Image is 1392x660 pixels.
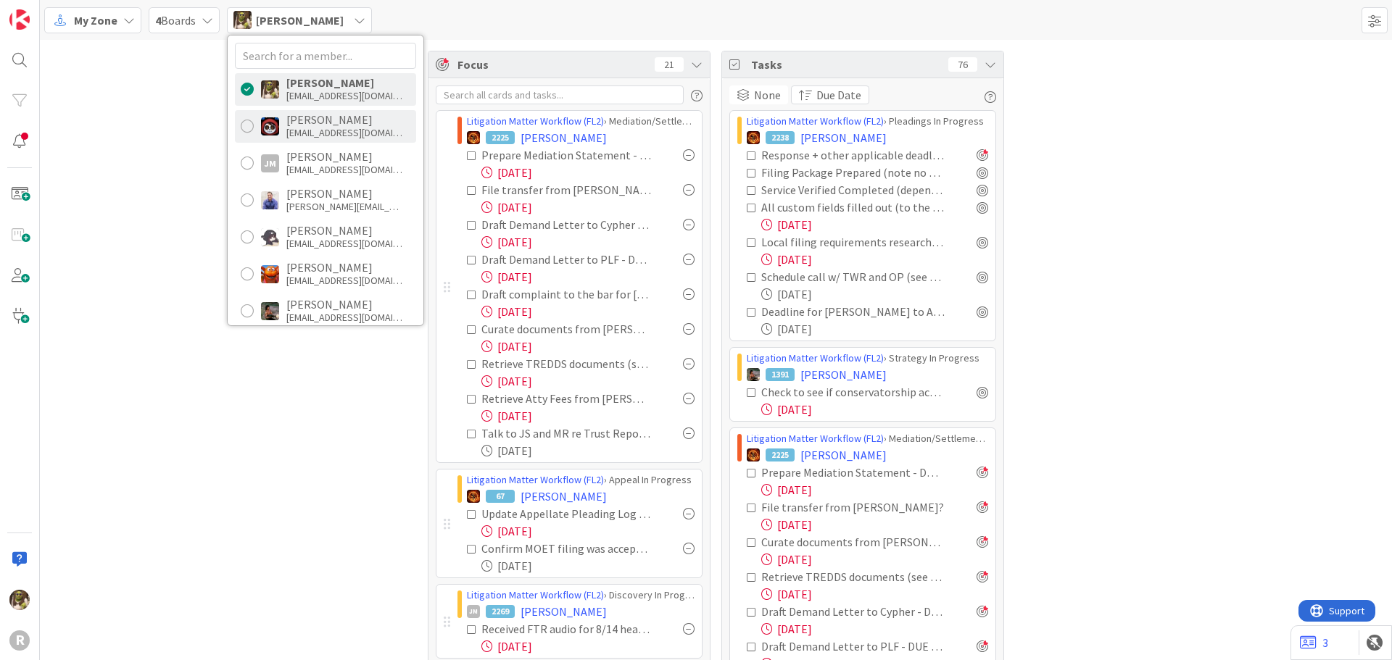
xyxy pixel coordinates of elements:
span: My Zone [74,12,117,29]
span: Due Date [816,86,861,104]
span: [PERSON_NAME] [800,129,887,146]
div: [DATE] [761,516,988,533]
div: [PERSON_NAME] [286,113,402,126]
img: DG [261,80,279,99]
div: [DATE] [481,557,695,575]
div: Retrieve Atty Fees from [PERSON_NAME] and [PERSON_NAME] [481,390,651,407]
div: [PERSON_NAME][EMAIL_ADDRESS][DOMAIN_NAME] [286,200,402,213]
div: › Appeal In Progress [467,472,695,488]
div: [DATE] [761,251,988,268]
div: File transfer from [PERSON_NAME]? [481,181,651,199]
div: [PERSON_NAME] [286,76,402,89]
a: Litigation Matter Workflow (FL2) [747,432,884,445]
div: Response + other applicable deadlines calendared [761,146,945,164]
div: [EMAIL_ADDRESS][DOMAIN_NAME] [286,163,402,176]
div: › Discovery In Progress [467,588,695,603]
div: [DATE] [481,338,695,355]
div: [DATE] [481,268,695,285]
div: [PERSON_NAME] [286,224,402,237]
div: Prepare Mediation Statement - DUE [DATE] [761,464,945,481]
div: Local filing requirements researched from County SLR + Noted in applicable places [761,233,945,251]
div: [DATE] [761,320,988,338]
div: Schedule call w/ TWR and OP (see 8/25 email) [761,268,945,285]
span: Support [30,2,66,20]
div: › Mediation/Settlement Queue [747,431,988,446]
div: 1391 [766,368,795,381]
div: 76 [948,57,977,72]
div: › Strategy In Progress [747,351,988,366]
img: MW [747,368,760,381]
div: [DATE] [761,401,988,418]
span: [PERSON_NAME] [800,366,887,383]
div: [EMAIL_ADDRESS][DOMAIN_NAME] [286,89,402,102]
div: [DATE] [761,620,988,638]
a: Litigation Matter Workflow (FL2) [747,114,884,128]
a: 3 [1300,634,1328,651]
div: [EMAIL_ADDRESS][DOMAIN_NAME] [286,237,402,250]
div: 2269 [486,605,515,618]
div: Deadline for [PERSON_NAME] to Answer Complaint : [DATE] [761,303,945,320]
div: 67 [486,490,515,503]
div: Service Verified Completed (depends on service method) [761,181,945,199]
div: Retrieve TREDDS documents (see 8/23 email) [481,355,651,372]
div: [PERSON_NAME] [286,261,402,274]
div: Confirm MOET filing was accepted [481,540,651,557]
a: Litigation Matter Workflow (FL2) [467,588,604,601]
div: [DATE] [481,522,695,540]
img: KN [261,228,279,246]
div: [DATE] [761,551,988,568]
div: [EMAIL_ADDRESS][DOMAIN_NAME] [286,311,402,324]
button: Due Date [791,85,869,104]
div: [DATE] [761,481,988,498]
input: Search all cards and tasks... [436,85,684,104]
span: None [754,86,781,104]
span: [PERSON_NAME] [521,603,607,620]
div: All custom fields filled out (to the greatest extent possible) [761,199,945,216]
img: DG [233,11,252,29]
b: 4 [155,13,161,28]
div: [DATE] [481,199,695,216]
div: R [9,630,30,651]
span: Tasks [751,56,941,73]
span: [PERSON_NAME] [256,12,344,29]
img: Visit kanbanzone.com [9,9,30,30]
input: Search for a member... [235,43,416,69]
img: TR [467,490,480,503]
div: [PERSON_NAME] [286,298,402,311]
div: [EMAIL_ADDRESS][DOMAIN_NAME] [286,274,402,287]
img: JS [261,117,279,135]
span: Focus [457,56,643,73]
img: KA [261,265,279,283]
div: [DATE] [481,303,695,320]
div: 2225 [766,448,795,461]
img: TR [747,131,760,144]
div: Update Appellate Pleading Log and Calendar the Deadline [481,505,651,522]
img: TR [467,131,480,144]
div: [PERSON_NAME] [286,187,402,200]
div: › Mediation/Settlement Queue [467,114,695,129]
div: 21 [655,57,684,72]
div: 2238 [766,131,795,144]
span: [PERSON_NAME] [521,488,607,505]
div: Curate documents from [PERSON_NAME] into file [761,533,945,551]
div: [DATE] [481,233,695,251]
span: Boards [155,12,196,29]
div: [DATE] [761,216,988,233]
span: [PERSON_NAME] [800,446,887,464]
div: [DATE] [481,638,695,655]
div: Talk to JS and MR re Trust Report Once Accounting is received [481,425,651,442]
div: JM [467,605,480,618]
div: Filing Package Prepared (note no of copies, cover sheet, etc.) + Filing Fee Noted [761,164,945,181]
a: Litigation Matter Workflow (FL2) [747,351,884,364]
div: Prepare Mediation Statement - DUE [DATE] [481,146,651,164]
div: [DATE] [761,285,988,303]
div: [DATE] [481,442,695,459]
div: [DATE] [761,585,988,603]
img: JG [261,191,279,209]
div: Retrieve TREDDS documents (see 8/23 email) [761,568,945,585]
div: [DATE] [481,164,695,181]
div: Draft complaint to the bar for [PERSON_NAME] - DUE [DATE] [481,285,651,303]
div: Received FTR audio for 8/14 hearing? [481,620,651,638]
img: TR [747,448,760,461]
div: Check to see if conservatorship accounting has been filed (checked 7/30) [761,383,945,401]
